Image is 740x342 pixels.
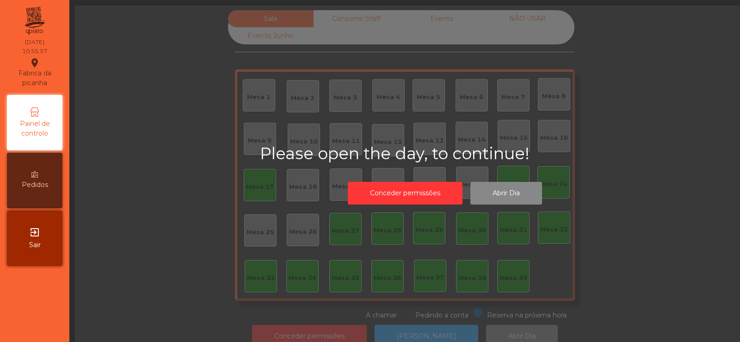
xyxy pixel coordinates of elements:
[25,38,44,46] div: [DATE]
[22,180,48,190] span: Pedidos
[29,57,40,68] i: location_on
[260,144,630,163] h2: Please open the day, to continue!
[9,119,60,138] span: Painel de controlo
[29,227,40,238] i: exit_to_app
[23,5,46,37] img: qpiato
[348,182,462,205] button: Conceder permissões
[7,57,62,88] div: Fabrica da picanha
[22,47,47,56] div: 10:55:57
[29,240,41,250] span: Sair
[470,182,542,205] button: Abrir Dia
